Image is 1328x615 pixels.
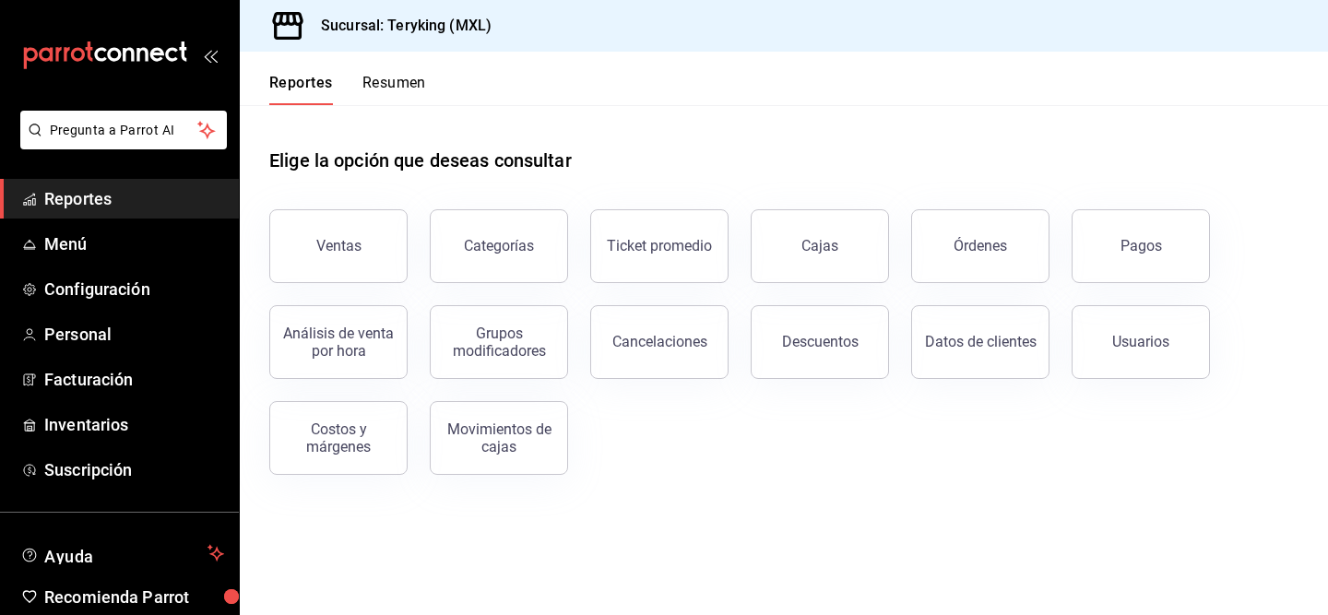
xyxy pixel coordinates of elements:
[590,305,729,379] button: Cancelaciones
[1112,333,1169,350] div: Usuarios
[442,420,556,455] div: Movimientos de cajas
[20,111,227,149] button: Pregunta a Parrot AI
[44,412,224,437] span: Inventarios
[801,235,839,257] div: Cajas
[44,322,224,347] span: Personal
[50,121,198,140] span: Pregunta a Parrot AI
[751,305,889,379] button: Descuentos
[430,401,568,475] button: Movimientos de cajas
[269,147,572,174] h1: Elige la opción que deseas consultar
[911,209,1049,283] button: Órdenes
[44,542,200,564] span: Ayuda
[269,305,408,379] button: Análisis de venta por hora
[1072,305,1210,379] button: Usuarios
[430,209,568,283] button: Categorías
[954,237,1007,254] div: Órdenes
[269,74,333,105] button: Reportes
[612,333,707,350] div: Cancelaciones
[306,15,492,37] h3: Sucursal: Teryking (MXL)
[44,367,224,392] span: Facturación
[607,237,712,254] div: Ticket promedio
[751,209,889,283] a: Cajas
[269,74,426,105] div: navigation tabs
[13,134,227,153] a: Pregunta a Parrot AI
[925,333,1037,350] div: Datos de clientes
[362,74,426,105] button: Resumen
[44,457,224,482] span: Suscripción
[1120,237,1162,254] div: Pagos
[590,209,729,283] button: Ticket promedio
[44,277,224,302] span: Configuración
[281,325,396,360] div: Análisis de venta por hora
[464,237,534,254] div: Categorías
[1072,209,1210,283] button: Pagos
[269,209,408,283] button: Ventas
[269,401,408,475] button: Costos y márgenes
[316,237,362,254] div: Ventas
[281,420,396,455] div: Costos y márgenes
[44,186,224,211] span: Reportes
[44,585,224,609] span: Recomienda Parrot
[430,305,568,379] button: Grupos modificadores
[203,48,218,63] button: open_drawer_menu
[442,325,556,360] div: Grupos modificadores
[911,305,1049,379] button: Datos de clientes
[782,333,859,350] div: Descuentos
[44,231,224,256] span: Menú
